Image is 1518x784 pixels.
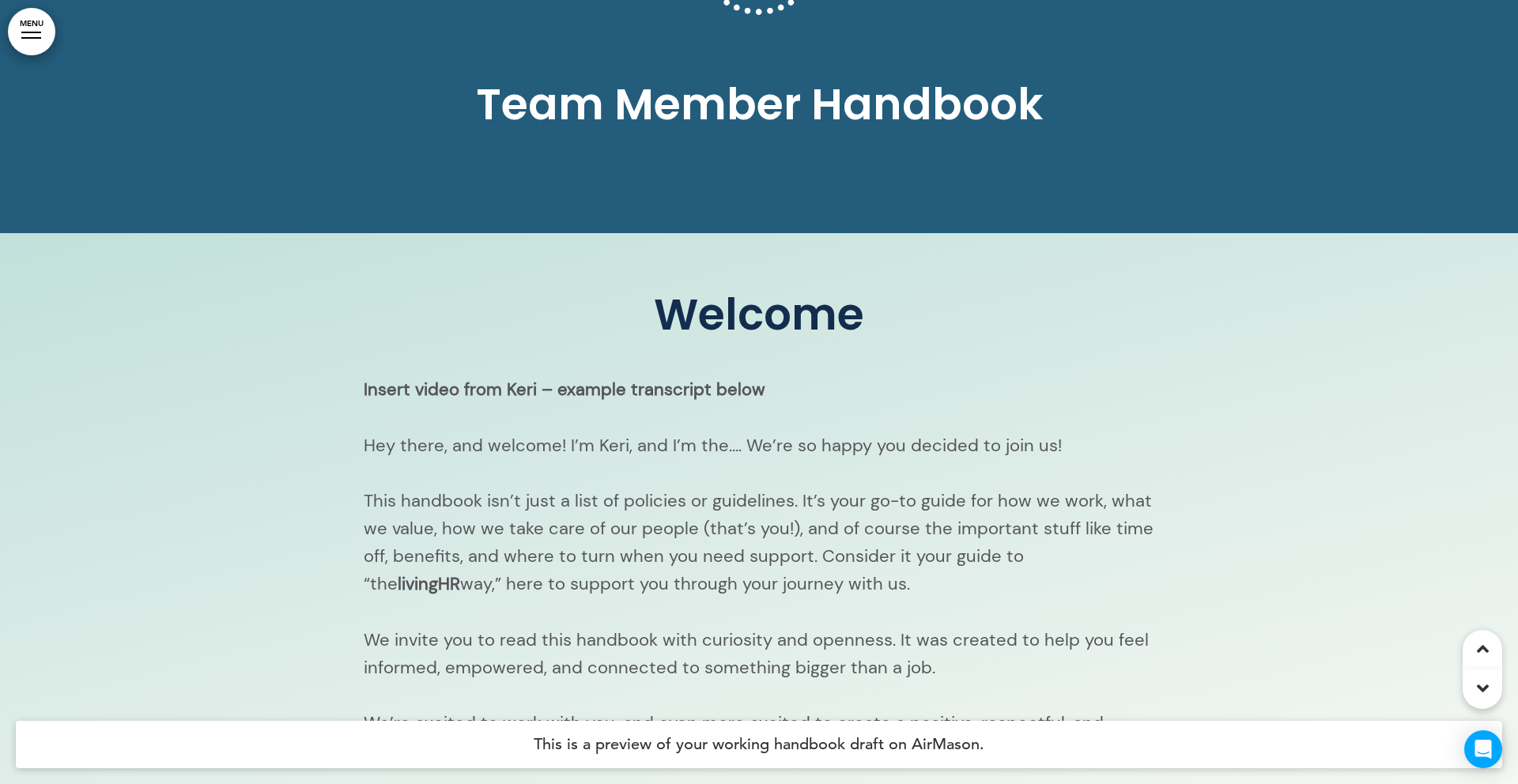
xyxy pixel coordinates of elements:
strong: Insert video from Keri – example transcript below [364,378,765,401]
h1: Welcome [364,292,1154,336]
span: Team Member Handbook [476,73,1043,134]
p: We invite you to read this handbook with curiosity and openness. It was created to help you feel ... [364,626,1154,681]
strong: livingHR [398,572,460,595]
div: Open Intercom Messenger [1464,730,1502,768]
p: Hey there, and welcome! I’m Keri, and I’m the…. We’re so happy you decided to join us! [364,432,1154,459]
a: MENU [8,8,55,55]
h4: This is a preview of your working handbook draft on AirMason. [16,721,1502,768]
p: This handbook isn’t just a list of policies or guidelines. It’s your go-to guide for how we work,... [364,487,1154,598]
p: We’re excited to work with you, and even more excited to create a positive, respectful, and inclu... [364,709,1154,764]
